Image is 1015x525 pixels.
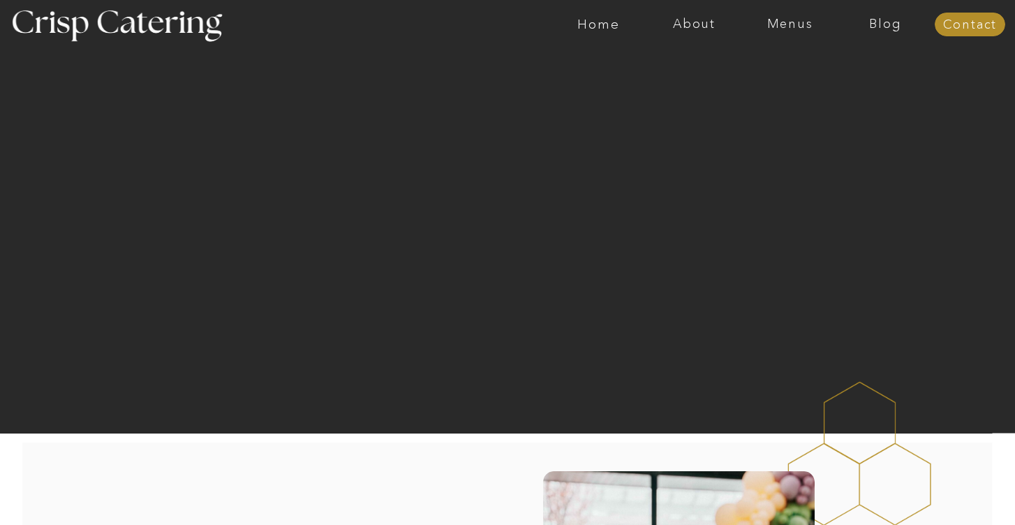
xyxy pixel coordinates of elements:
[935,18,1005,32] a: Contact
[875,455,1015,525] iframe: podium webchat widget bubble
[551,17,646,31] a: Home
[838,17,933,31] a: Blog
[646,17,742,31] a: About
[742,17,838,31] a: Menus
